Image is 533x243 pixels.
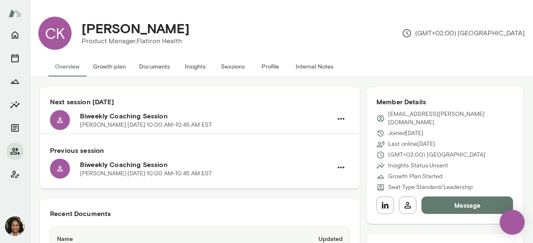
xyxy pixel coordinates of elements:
[7,166,23,183] button: Client app
[421,196,513,214] button: Message
[388,129,423,137] p: Joined [DATE]
[8,5,22,21] img: Mento
[7,27,23,43] button: Home
[50,145,350,155] h6: Previous session
[7,120,23,136] button: Documents
[80,111,332,121] h6: Biweekly Coaching Session
[402,28,525,38] p: (GMT+02:00) [GEOGRAPHIC_DATA]
[388,172,442,181] p: Growth Plan: Started
[38,17,72,50] div: CK
[50,209,350,218] h6: Recent Documents
[80,160,332,169] h6: Biweekly Coaching Session
[388,183,473,191] p: Seat Type: Standard/Leadership
[5,216,25,236] img: Cheryl Mills
[214,56,252,76] button: Sessions
[50,97,350,107] h6: Next session [DATE]
[7,50,23,66] button: Sessions
[80,121,212,129] p: [PERSON_NAME] · [DATE] · 10:00 AM-10:45 AM EST
[7,96,23,113] button: Insights
[82,36,189,46] p: Product Manager, Flatiron Health
[7,73,23,90] button: Growth Plan
[48,56,86,76] button: Overview
[388,162,448,170] p: Insights Status: Unsent
[252,56,289,76] button: Profile
[86,56,132,76] button: Growth plan
[7,143,23,160] button: Members
[132,56,177,76] button: Documents
[289,56,340,76] button: Internal Notes
[388,140,435,148] p: Last online [DATE]
[177,56,214,76] button: Insights
[80,169,212,178] p: [PERSON_NAME] · [DATE] · 10:00 AM-10:45 AM EST
[388,151,486,159] p: (GMT+02:00) [GEOGRAPHIC_DATA]
[82,20,189,36] h4: [PERSON_NAME]
[388,110,513,127] p: [EMAIL_ADDRESS][PERSON_NAME][DOMAIN_NAME]
[376,97,513,107] h6: Member Details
